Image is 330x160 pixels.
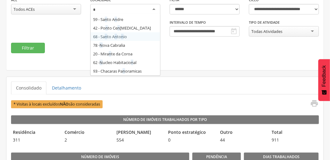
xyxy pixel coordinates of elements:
[318,59,330,101] button: Feedback - Mostrar pesquisa
[11,100,103,108] span: * Visitas à locais excluídos são consideradas
[11,82,46,94] a: Consolidado
[115,17,117,22] span: n
[47,82,86,94] a: Detalhamento
[105,34,107,39] span: n
[115,34,117,39] span: n
[105,25,108,31] span: n
[91,50,160,58] div: 20 - Mira te da Coroa
[310,99,319,108] i: 
[109,51,111,57] span: n
[100,42,103,48] span: N
[117,25,120,31] span: n
[131,60,133,65] span: n
[11,115,319,124] legend: Número de Imóveis Trabalhados por Tipo
[230,28,238,35] i: 
[91,58,160,67] div: 62 - ucleo Habitacio al
[123,68,125,74] span: n
[115,137,163,143] span: 554
[121,34,124,39] span: n
[270,137,318,143] span: 911
[14,6,35,12] div: Todos ACEs
[166,129,215,136] legend: Ponto estratégico
[218,129,267,136] legend: Outro
[251,29,282,34] div: Todas Atividades
[170,20,206,25] label: Intervalo de Tempo
[63,129,111,136] legend: Comércio
[105,17,107,22] span: n
[218,137,267,143] span: 44
[11,43,45,53] button: Filtrar
[321,65,327,87] span: Feedback
[60,102,69,107] b: NÃO
[91,32,160,41] div: 68 - Sa to A to io
[91,24,160,32] div: 42 - Po to Ce [MEDICAL_DATA]
[166,137,215,143] span: 0
[11,129,60,136] legend: Residência
[91,67,160,75] div: 93 - Chacaras Pa oramicas
[306,99,319,109] a: 
[115,129,163,136] legend: [PERSON_NAME]
[91,15,160,24] div: 59 - Sa to A dre
[11,137,60,143] span: 311
[91,41,160,50] div: 78 - ova Cabralia
[63,137,111,143] span: 2
[100,60,103,65] span: N
[270,129,318,136] legend: Total
[249,20,280,25] label: Tipo de Atividade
